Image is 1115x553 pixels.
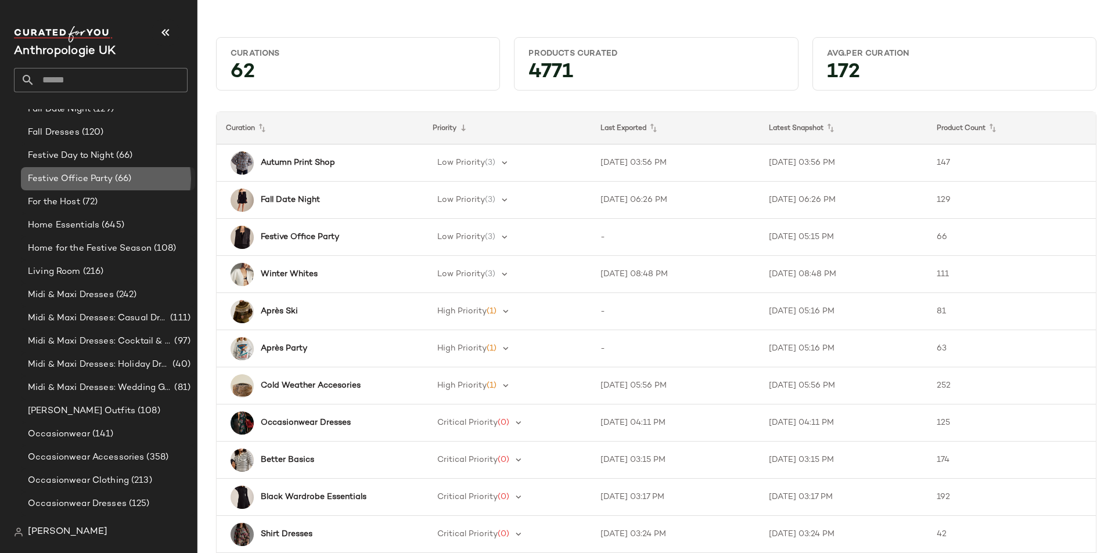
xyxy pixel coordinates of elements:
span: (81) [172,381,190,395]
td: [DATE] 03:17 PM [591,479,760,516]
td: [DATE] 03:17 PM [760,479,928,516]
img: 4115905110032_095_e [231,151,254,175]
th: Last Exported [591,112,760,144]
div: Avg.per Curation [827,48,1082,59]
span: (242) [114,288,137,302]
b: Festive Office Party [261,231,339,243]
span: Midi & Maxi Dresses: Cocktail & Party [28,335,172,348]
img: svg%3e [14,527,23,537]
span: (125) [127,497,150,511]
span: Low Priority [437,158,485,167]
span: (358) [144,451,168,464]
span: (129) [91,103,114,116]
span: (141) [90,428,114,441]
img: 4130911810250_001_e [231,189,254,212]
span: (72) [80,196,98,209]
span: Low Priority [437,233,485,241]
span: (3) [485,196,495,204]
b: Shirt Dresses [261,528,312,540]
span: (1) [487,307,497,316]
div: 172 [818,64,1091,85]
div: Curations [231,48,485,59]
td: 81 [927,293,1096,330]
td: [DATE] 08:48 PM [760,256,928,293]
span: (0) [498,456,509,464]
span: For the Host [28,196,80,209]
span: (111) [168,312,190,325]
span: (645) [99,219,124,232]
b: Autumn Print Shop [261,157,335,169]
span: Critical Priority [437,530,498,538]
span: Low Priority [437,196,485,204]
span: (40) [170,358,190,371]
td: [DATE] 05:56 PM [760,367,928,404]
span: Midi & Maxi Dresses [28,288,114,302]
td: 192 [927,479,1096,516]
td: [DATE] 06:26 PM [760,182,928,219]
td: 125 [927,404,1096,442]
span: Occasionwear Accessories [28,451,144,464]
span: Critical Priority [437,493,498,501]
span: Midi & Maxi Dresses: Casual Dresses [28,312,168,325]
span: Critical Priority [437,456,498,464]
td: [DATE] 08:48 PM [591,256,760,293]
td: 147 [927,144,1096,182]
th: Curation [217,112,423,144]
b: Fall Date Night [261,194,320,206]
span: [PERSON_NAME] [28,525,107,539]
span: Festive Day to Night [28,149,114,162]
span: (162) [55,521,78,534]
span: Occasionwear Clothing [28,474,129,487]
span: (97) [172,335,190,348]
td: [DATE] 04:11 PM [591,404,760,442]
span: (3) [485,233,495,241]
td: [DATE] 04:11 PM [760,404,928,442]
span: Low Priority [437,270,485,279]
span: (0) [498,418,509,427]
td: 129 [927,182,1096,219]
span: (66) [114,149,133,162]
span: (108) [152,242,177,255]
span: Living Room [28,265,81,279]
span: (216) [81,265,104,279]
b: Winter Whites [261,268,318,280]
span: (213) [129,474,152,487]
td: [DATE] 03:24 PM [591,516,760,553]
td: 174 [927,442,1096,479]
td: [DATE] 03:56 PM [591,144,760,182]
span: Fall Date Night [28,103,91,116]
span: Midi & Maxi Dresses: Wedding Guest Dresses [28,381,172,395]
span: Critical Priority [437,418,498,427]
img: 4111579930054_004_e [231,337,254,360]
th: Priority [423,112,592,144]
span: (66) [113,172,132,186]
span: Occasionwear [28,428,90,441]
td: - [591,293,760,330]
span: (1) [487,344,497,353]
span: (120) [80,126,104,139]
span: Occasionwear Dresses [28,497,127,511]
span: (3) [485,270,495,279]
img: 4130929940122_520_b [231,411,254,435]
th: Latest Snapshot [760,112,928,144]
span: Home for the Festive Season [28,242,152,255]
td: [DATE] 05:15 PM [760,219,928,256]
span: (1) [487,381,497,390]
span: (108) [135,404,160,418]
b: Black Wardrobe Essentials [261,491,366,503]
span: Home Essentials [28,219,99,232]
span: Fall Dresses [28,126,80,139]
td: [DATE] 05:16 PM [760,293,928,330]
td: [DATE] 03:15 PM [760,442,928,479]
span: Festive Office Party [28,172,113,186]
span: (0) [498,530,509,538]
span: High Priority [437,344,487,353]
b: Après Party [261,342,307,355]
span: [PERSON_NAME] Outfits [28,404,135,418]
td: 66 [927,219,1096,256]
td: [DATE] 06:26 PM [591,182,760,219]
td: 63 [927,330,1096,367]
td: [DATE] 03:15 PM [591,442,760,479]
td: 111 [927,256,1096,293]
td: [DATE] 05:16 PM [760,330,928,367]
